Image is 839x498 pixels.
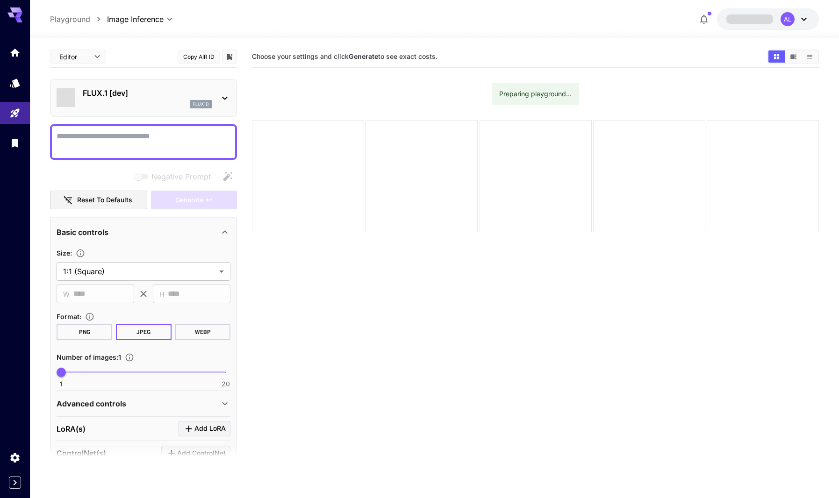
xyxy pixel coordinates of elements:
a: Playground [50,14,90,25]
p: LoRA(s) [57,423,86,434]
button: Specify how many images to generate in a single request. Each image generation will be charged se... [121,353,138,362]
button: Show images in video view [785,50,802,63]
button: Add to library [225,51,234,62]
span: Choose your settings and click to see exact costs. [252,52,437,60]
span: Number of images : 1 [57,353,121,361]
p: Basic controls [57,227,108,238]
span: Format : [57,313,81,320]
span: 20 [222,379,230,389]
p: FLUX.1 [dev] [83,87,212,99]
button: JPEG [116,324,172,340]
span: 1 [60,379,63,389]
span: Size : [57,249,72,257]
button: Copy AIR ID [178,50,220,64]
div: Playground [9,107,21,119]
p: Advanced controls [57,398,126,409]
div: Settings [9,452,21,463]
div: AL [781,12,795,26]
span: Image Inference [107,14,164,25]
button: Reset to defaults [50,191,147,210]
div: Preparing playground... [499,85,572,102]
button: WEBP [175,324,231,340]
span: Negative Prompt [151,171,211,182]
span: H [159,289,164,299]
div: Models [9,77,21,89]
nav: breadcrumb [50,14,107,25]
div: Home [9,47,21,58]
button: Expand sidebar [9,477,21,489]
span: W [63,289,70,299]
div: Show images in grid viewShow images in video viewShow images in list view [767,50,819,64]
span: Add LoRA [194,423,226,434]
span: Editor [59,52,88,62]
div: FLUX.1 [dev]flux1d [57,84,230,112]
button: Show images in list view [802,50,818,63]
button: Click to add LoRA [179,421,230,436]
div: Library [9,137,21,149]
button: AL [717,8,819,30]
button: PNG [57,324,112,340]
div: Basic controls [57,221,230,243]
span: 1:1 (Square) [63,266,215,277]
span: Negative prompts are not compatible with the selected model. [133,171,218,182]
button: Choose the file format for the output image. [81,312,98,321]
p: flux1d [193,101,209,107]
div: Advanced controls [57,392,230,415]
button: Show images in grid view [768,50,785,63]
b: Generate [349,52,378,60]
button: Adjust the dimensions of the generated image by specifying its width and height in pixels, or sel... [72,249,89,258]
